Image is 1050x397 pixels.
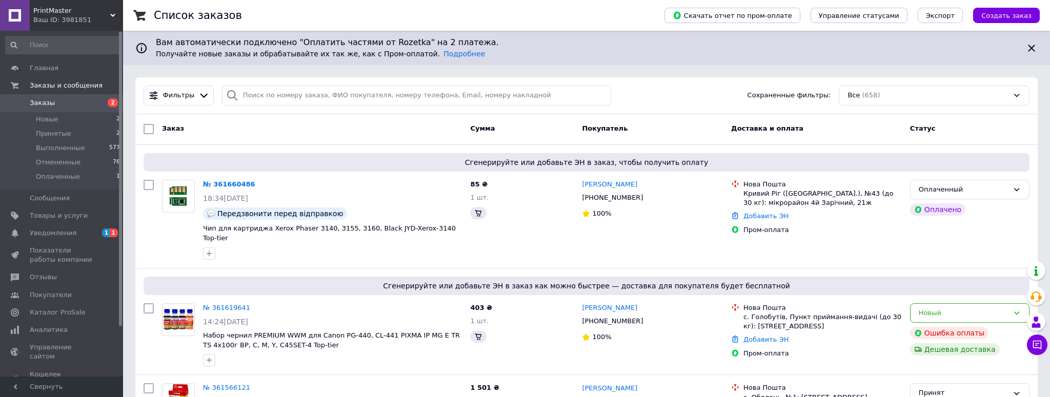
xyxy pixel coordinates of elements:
img: Фото товару [163,184,194,207]
span: Покупатель [582,124,628,132]
div: Нова Пошта [743,383,902,392]
div: Нова Пошта [743,180,902,189]
a: Фото товару [162,303,195,336]
span: 18:34[DATE] [203,194,248,202]
span: 2 [116,129,120,138]
a: № 361660486 [203,180,255,188]
img: Фото товару [163,308,194,330]
span: Управление статусами [819,12,899,19]
div: Нова Пошта [743,303,902,312]
span: 1 [110,228,118,237]
span: 403 ₴ [470,304,492,311]
div: Кривий Ріг ([GEOGRAPHIC_DATA].), №43 (до 30 кг): мікрорайон 4й Зарічний, 21ж [743,189,902,207]
span: 2 [116,115,120,124]
span: Статус [910,124,936,132]
span: Фильтры [163,91,195,100]
span: Передзвонити перед відправкою [217,210,343,218]
a: Подробнее [443,50,485,58]
a: Добавить ЭН [743,336,789,343]
a: Чип для картриджа Xerox Phaser 3140, 3155, 3160, Black JYD-Xerox-3140 Top-tier [203,224,456,242]
div: Пром-оплата [743,225,902,235]
span: 14:24[DATE] [203,318,248,326]
span: Каталог ProSale [30,308,85,317]
a: Фото товару [162,180,195,213]
span: Заказ [162,124,184,132]
span: 100% [592,333,611,341]
span: Экспорт [926,12,955,19]
span: 577 [109,143,120,153]
span: Товары и услуги [30,211,88,220]
a: [PERSON_NAME] [582,384,637,393]
span: 1 шт. [470,194,489,201]
span: Заказы [30,98,55,108]
div: Оплаченный [919,184,1008,195]
button: Управление статусами [811,8,907,23]
a: Набор чернил PREMIUM WWM для Canon PG-440, CL-441 PIXMA IP MG E TR TS 4х100г BP, C, M, Y, C45SET-... [203,331,460,349]
span: Создать заказ [981,12,1032,19]
span: Заказы и сообщения [30,81,103,90]
span: Скачать отчет по пром-оплате [673,11,792,20]
span: Оплаченные [36,172,80,181]
span: Вам автоматически подключено "Оплатить частями от Rozetka" на 2 платежа. [156,37,1017,49]
span: 1 [116,172,120,181]
a: Добавить ЭН [743,212,789,220]
span: 85 ₴ [470,180,488,188]
span: Сумма [470,124,495,132]
span: 1 [102,228,110,237]
a: № 361619641 [203,304,250,311]
div: Новый [919,308,1008,319]
div: Дешевая доставка [910,343,1000,356]
span: Все [847,91,860,100]
button: Экспорт [918,8,963,23]
span: Отзывы [30,273,57,282]
span: 1 501 ₴ [470,384,499,391]
span: Принятые [36,129,71,138]
h1: Список заказов [154,9,242,22]
span: Новые [36,115,58,124]
span: Выполненные [36,143,85,153]
span: PrintMaster [33,6,110,15]
input: Поиск по номеру заказа, ФИО покупателя, номеру телефона, Email, номеру накладной [222,86,611,106]
div: Ваш ID: 3981851 [33,15,123,25]
span: Доставка и оплата [731,124,803,132]
div: Пром-оплата [743,349,902,358]
button: Создать заказ [973,8,1040,23]
input: Поиск [5,36,121,54]
a: [PERSON_NAME] [582,180,637,190]
div: [PHONE_NUMBER] [580,315,645,328]
span: 2 [108,98,118,107]
span: (658) [862,91,880,99]
div: с. Голобутів, Пункт приймання-видачі (до 30 кг): [STREET_ADDRESS] [743,312,902,331]
span: Сохраненные фильтры: [748,91,831,100]
span: Сообщения [30,194,70,203]
span: Отмененные [36,158,80,167]
span: Показатели работы компании [30,246,95,264]
a: [PERSON_NAME] [582,303,637,313]
span: Получайте новые заказы и обрабатывайте их так же, как с Пром-оплатой. [156,50,485,58]
button: Чат с покупателем [1027,335,1047,355]
span: Уведомления [30,228,76,238]
a: Создать заказ [963,11,1040,19]
button: Скачать отчет по пром-оплате [664,8,800,23]
span: Сгенерируйте или добавьте ЭН в заказ как можно быстрее — доставка для покупателя будет бесплатной [148,281,1025,291]
span: Кошелек компании [30,370,95,388]
img: :speech_balloon: [207,210,215,218]
span: Сгенерируйте или добавьте ЭН в заказ, чтобы получить оплату [148,157,1025,168]
span: Покупатели [30,290,72,300]
div: Ошибка оплаты [910,327,989,339]
a: № 361566121 [203,384,250,391]
span: Управление сайтом [30,343,95,361]
span: 76 [113,158,120,167]
span: Аналитика [30,325,68,335]
span: 1 шт. [470,317,489,325]
div: [PHONE_NUMBER] [580,191,645,204]
span: Главная [30,64,58,73]
span: 100% [592,210,611,217]
div: Оплачено [910,203,965,216]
